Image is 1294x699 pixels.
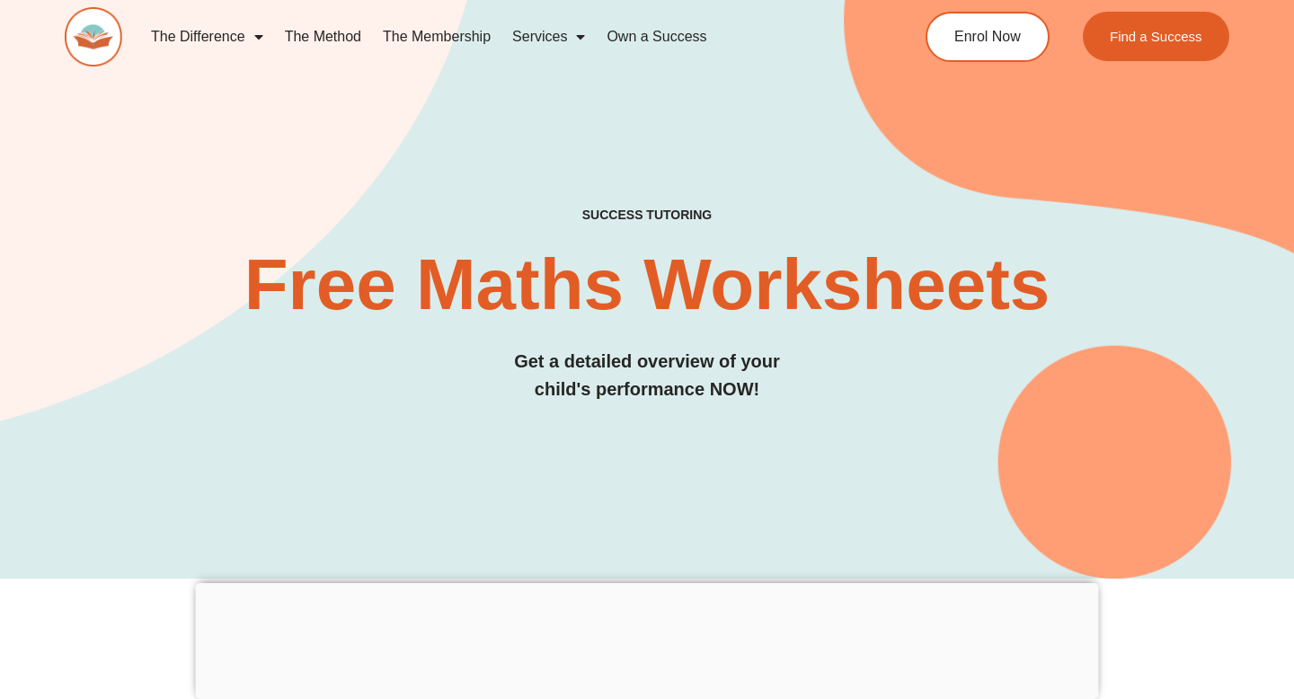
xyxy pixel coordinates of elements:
[986,496,1294,699] iframe: Chat Widget
[196,583,1099,695] iframe: Advertisement
[65,208,1229,223] h4: SUCCESS TUTORING​
[596,16,717,58] a: Own a Success
[140,16,859,58] nav: Menu
[926,12,1050,62] a: Enrol Now
[274,16,372,58] a: The Method
[65,249,1229,321] h2: Free Maths Worksheets​
[65,348,1229,403] h3: Get a detailed overview of your child's performance NOW!
[501,16,596,58] a: Services
[372,16,501,58] a: The Membership
[140,16,274,58] a: The Difference
[1083,12,1229,61] a: Find a Success
[954,30,1021,44] span: Enrol Now
[1110,30,1202,43] span: Find a Success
